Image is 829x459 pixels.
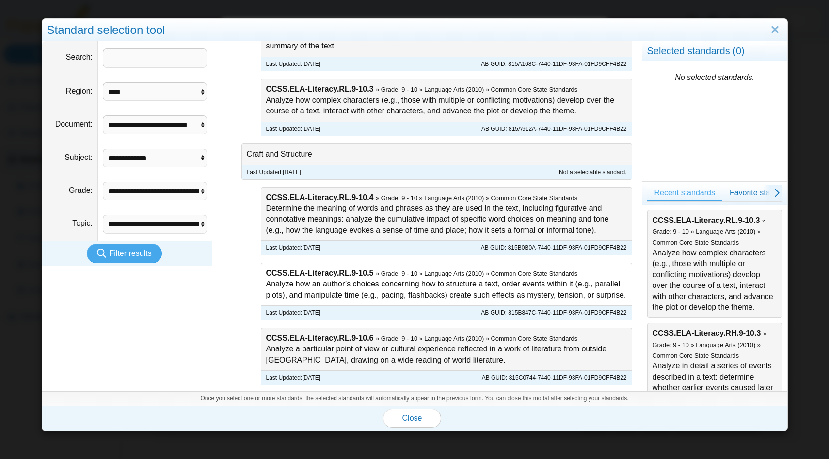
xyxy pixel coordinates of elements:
[242,165,632,179] div: Last Updated:
[653,329,761,337] b: CCSS.ELA-Literacy.RH.9-10.3
[266,85,374,93] b: CCSS.ELA-Literacy.RL.9-10.3
[767,22,782,38] a: Close
[55,120,93,128] label: Document
[376,194,577,202] small: » Grade: 9 - 10 » Language Arts (2010) » Common Core State Standards
[261,57,632,71] div: Last Updated:
[736,46,741,56] span: 0
[482,374,627,382] div: AB GUID: 815C0744-7440-11DF-93FA-01FD9CFF4B22
[261,263,632,305] div: Analyze how an author’s choices concerning how to structure a text, order events within it (e.g.,...
[302,61,320,67] time: Oct 15, 2023 at 12:26 PM
[642,41,787,61] div: Selected standards ( )
[261,122,632,136] div: Last Updated:
[481,60,626,68] div: AB GUID: 815A168C-7440-11DF-93FA-01FD9CFF4B22
[481,309,626,317] div: AB GUID: 815B847C-7440-11DF-93FA-01FD9CFF4B22
[675,73,754,81] i: No selected standards.
[653,330,766,359] small: » Grade: 9 - 10 » Language Arts (2010) » Common Core State Standards
[302,126,320,132] time: Oct 15, 2023 at 12:26 PM
[302,309,320,316] time: Oct 15, 2023 at 12:26 PM
[261,188,632,241] div: Determine the meaning of words and phrases as they are used in the text, including figurative and...
[376,270,577,277] small: » Grade: 9 - 10 » Language Arts (2010) » Common Core State Standards
[302,374,320,381] time: Oct 15, 2023 at 12:26 PM
[261,370,632,385] div: Last Updated:
[653,216,760,224] b: CCSS.ELA-Literacy.RL.9-10.3
[481,125,626,133] div: AB GUID: 815A912A-7440-11DF-93FA-01FD9CFF4B22
[653,217,766,246] small: » Grade: 9 - 10 » Language Arts (2010) » Common Core State Standards
[261,240,632,255] div: Last Updated:
[261,328,632,370] div: Analyze a particular point of view or cultural experience reflected in a work of literature from ...
[376,86,577,93] small: » Grade: 9 - 10 » Language Arts (2010) » Common Core State Standards
[266,269,374,277] b: CCSS.ELA-Literacy.RL.9-10.5
[647,185,722,201] a: Recent standards
[653,215,777,313] div: Analyze how complex characters (e.g., those with multiple or conflicting motivations) develop ove...
[383,409,441,428] button: Close
[559,168,626,176] div: Not a selectable standard.
[266,193,374,202] b: CCSS.ELA-Literacy.RL.9-10.4
[72,219,93,227] label: Topic
[302,244,320,251] time: Oct 15, 2023 at 12:26 PM
[266,334,374,342] b: CCSS.ELA-Literacy.RL.9-10.6
[64,153,93,161] label: Subject
[283,169,301,175] time: Oct 15, 2023 at 12:09 PM
[66,53,93,61] label: Search
[87,244,161,263] button: Filter results
[242,144,632,164] div: Craft and Structure
[66,87,93,95] label: Region
[653,328,777,404] div: Analyze in detail a series of events described in a text; determine whether earlier events caused...
[376,335,577,342] small: » Grade: 9 - 10 » Language Arts (2010) » Common Core State Standards
[42,19,787,42] div: Standard selection tool
[722,185,801,201] a: Favorite standards
[69,186,93,194] label: Grade
[261,79,632,121] div: Analyze how complex characters (e.g., those with multiple or conflicting motivations) develop ove...
[402,414,422,422] span: Close
[481,244,627,252] div: AB GUID: 815B0B0A-7440-11DF-93FA-01FD9CFF4B22
[42,391,787,406] div: Once you select one or more standards, the selected standards will automatically appear in the pr...
[261,305,632,320] div: Last Updated:
[110,249,152,257] span: Filter results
